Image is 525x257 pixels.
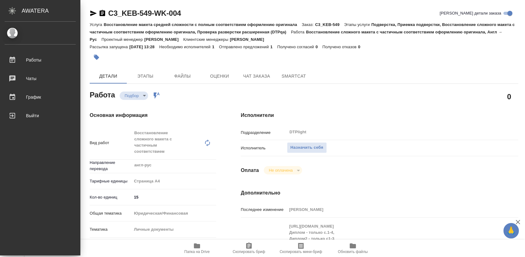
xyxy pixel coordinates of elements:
[2,52,79,68] a: Работы
[506,224,516,237] span: 🙏
[90,45,129,49] p: Рассылка запущена
[230,37,269,42] p: [PERSON_NAME]
[291,30,306,34] p: Работа
[90,10,97,17] button: Скопировать ссылку для ЯМессенджера
[302,22,315,27] p: Заказ:
[241,167,259,174] h4: Оплата
[129,45,159,49] p: [DATE] 13:28
[241,145,287,151] p: Исполнитель
[287,205,495,214] input: Пустое поле
[90,140,132,146] p: Вид работ
[5,55,76,65] div: Работы
[212,45,219,49] p: 1
[93,72,123,80] span: Детали
[171,240,223,257] button: Папка на Drive
[123,93,141,98] button: Подбор
[132,176,216,186] div: Страница А4
[358,45,365,49] p: 0
[90,112,216,119] h4: Основная информация
[99,10,106,17] button: Скопировать ссылку
[104,22,301,27] p: Восстановление макета средней сложности с полным соответствием оформлению оригинала
[280,250,322,254] span: Скопировать мини-бриф
[241,207,287,213] p: Последнее изменение
[267,168,294,173] button: Не оплачена
[90,22,104,27] p: Услуга
[277,45,316,49] p: Получено согласий
[279,72,309,80] span: SmartCat
[241,189,518,197] h4: Дополнительно
[159,45,212,49] p: Необходимо исполнителей
[315,22,344,27] p: C3_KEB-549
[440,10,501,16] span: [PERSON_NAME] детали заказа
[90,160,132,172] p: Направление перевода
[223,240,275,257] button: Скопировать бриф
[322,45,358,49] p: Получено отказов
[101,37,144,42] p: Проектный менеджер
[144,37,183,42] p: [PERSON_NAME]
[132,208,216,219] div: Юридическая/Финансовая
[503,223,519,238] button: 🙏
[344,22,371,27] p: Этапы услуги
[184,250,210,254] span: Папка на Drive
[90,50,103,64] button: Добавить тэг
[168,72,197,80] span: Файлы
[183,37,230,42] p: Клиентские менеджеры
[90,226,132,233] p: Тематика
[241,130,287,136] p: Подразделение
[90,178,132,184] p: Тарифные единицы
[205,72,234,80] span: Оценки
[327,240,379,257] button: Обновить файлы
[290,144,323,151] span: Назначить себя
[287,142,327,153] button: Назначить себя
[2,108,79,123] a: Выйти
[2,89,79,105] a: График
[132,193,216,202] input: ✎ Введи что-нибудь
[108,9,181,17] a: C3_KEB-549-WK-004
[5,92,76,102] div: График
[270,45,277,49] p: 1
[132,224,216,235] div: Личные документы
[233,250,265,254] span: Скопировать бриф
[241,112,518,119] h4: Исполнители
[264,166,302,174] div: Подбор
[338,250,368,254] span: Обновить файлы
[2,71,79,86] a: Чаты
[275,240,327,257] button: Скопировать мини-бриф
[90,89,115,100] h2: Работа
[242,72,271,80] span: Чат заказа
[219,45,270,49] p: Отправлено предложений
[130,72,160,80] span: Этапы
[90,210,132,216] p: Общая тематика
[120,92,148,100] div: Подбор
[315,45,322,49] p: 0
[5,111,76,120] div: Выйти
[22,5,80,17] div: AWATERA
[507,91,511,102] h2: 0
[90,194,132,200] p: Кол-во единиц
[5,74,76,83] div: Чаты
